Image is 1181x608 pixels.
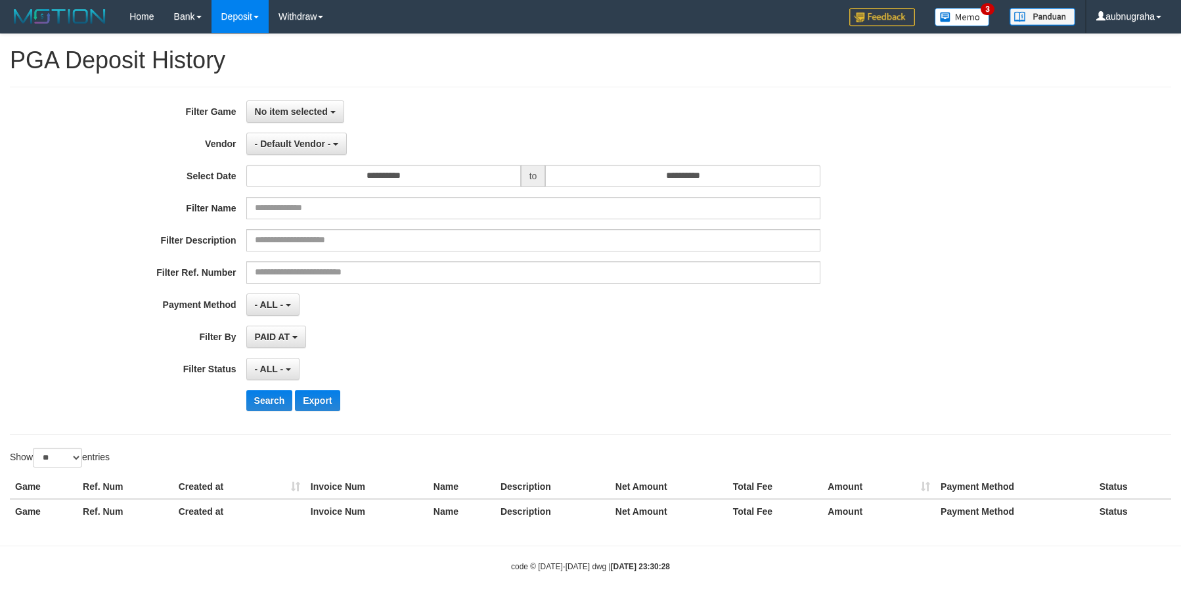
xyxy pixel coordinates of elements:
th: Payment Method [935,499,1094,523]
th: Net Amount [610,499,728,523]
img: MOTION_logo.png [10,7,110,26]
h1: PGA Deposit History [10,47,1171,74]
th: Ref. Num [78,499,173,523]
small: code © [DATE]-[DATE] dwg | [511,562,670,571]
span: - Default Vendor - [255,139,331,149]
span: - ALL - [255,299,284,310]
button: - ALL - [246,358,300,380]
button: - ALL - [246,293,300,316]
button: No item selected [246,100,344,123]
th: Ref. Num [78,475,173,499]
img: Feedback.jpg [849,8,915,26]
th: Status [1094,475,1171,499]
th: Name [428,499,495,523]
label: Show entries [10,448,110,467]
th: Total Fee [728,475,823,499]
span: No item selected [255,106,328,117]
th: Amount [822,475,935,499]
th: Payment Method [935,475,1094,499]
th: Total Fee [728,499,823,523]
th: Invoice Num [305,499,428,523]
th: Created at [173,475,305,499]
span: PAID AT [255,332,290,342]
img: Button%20Memo.svg [935,8,990,26]
th: Game [10,475,78,499]
button: - Default Vendor - [246,133,347,155]
th: Description [495,499,610,523]
img: panduan.png [1010,8,1075,26]
button: Search [246,390,293,411]
th: Description [495,475,610,499]
span: - ALL - [255,364,284,374]
th: Net Amount [610,475,728,499]
span: to [521,165,546,187]
th: Created at [173,499,305,523]
button: PAID AT [246,326,306,348]
span: 3 [981,3,994,15]
th: Status [1094,499,1171,523]
button: Export [295,390,340,411]
th: Game [10,499,78,523]
th: Name [428,475,495,499]
th: Amount [822,499,935,523]
select: Showentries [33,448,82,467]
th: Invoice Num [305,475,428,499]
strong: [DATE] 23:30:28 [611,562,670,571]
